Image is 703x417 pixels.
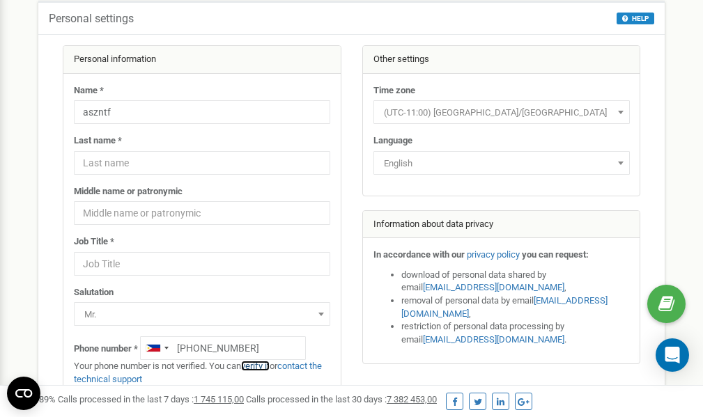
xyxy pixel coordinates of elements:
[373,100,630,124] span: (UTC-11:00) Pacific/Midway
[79,305,325,324] span: Mr.
[74,134,122,148] label: Last name *
[467,249,520,260] a: privacy policy
[401,295,608,319] a: [EMAIL_ADDRESS][DOMAIN_NAME]
[246,394,437,404] span: Calls processed in the last 30 days :
[74,201,330,225] input: Middle name or patronymic
[74,252,330,276] input: Job Title
[74,235,114,249] label: Job Title *
[617,13,654,24] button: HELP
[656,338,689,372] div: Open Intercom Messenger
[74,360,330,386] p: Your phone number is not verified. You can or
[522,249,589,260] strong: you can request:
[401,320,630,346] li: restriction of personal data processing by email .
[74,185,183,198] label: Middle name or patronymic
[140,336,306,360] input: +1-800-555-55-55
[373,151,630,175] span: English
[373,249,465,260] strong: In accordance with our
[141,337,173,359] div: Telephone country code
[74,343,138,356] label: Phone number *
[387,394,437,404] u: 7 382 453,00
[423,282,564,292] a: [EMAIL_ADDRESS][DOMAIN_NAME]
[74,361,322,384] a: contact the technical support
[401,269,630,294] li: download of personal data shared by email ,
[378,103,625,123] span: (UTC-11:00) Pacific/Midway
[373,84,415,97] label: Time zone
[74,151,330,175] input: Last name
[74,302,330,326] span: Mr.
[401,294,630,320] li: removal of personal data by email ,
[241,361,270,371] a: verify it
[363,46,640,74] div: Other settings
[74,286,114,299] label: Salutation
[58,394,244,404] span: Calls processed in the last 7 days :
[194,394,244,404] u: 1 745 115,00
[63,46,341,74] div: Personal information
[363,211,640,239] div: Information about data privacy
[378,154,625,173] span: English
[74,100,330,124] input: Name
[49,13,134,25] h5: Personal settings
[74,84,104,97] label: Name *
[373,134,412,148] label: Language
[7,377,40,410] button: Open CMP widget
[423,334,564,345] a: [EMAIL_ADDRESS][DOMAIN_NAME]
